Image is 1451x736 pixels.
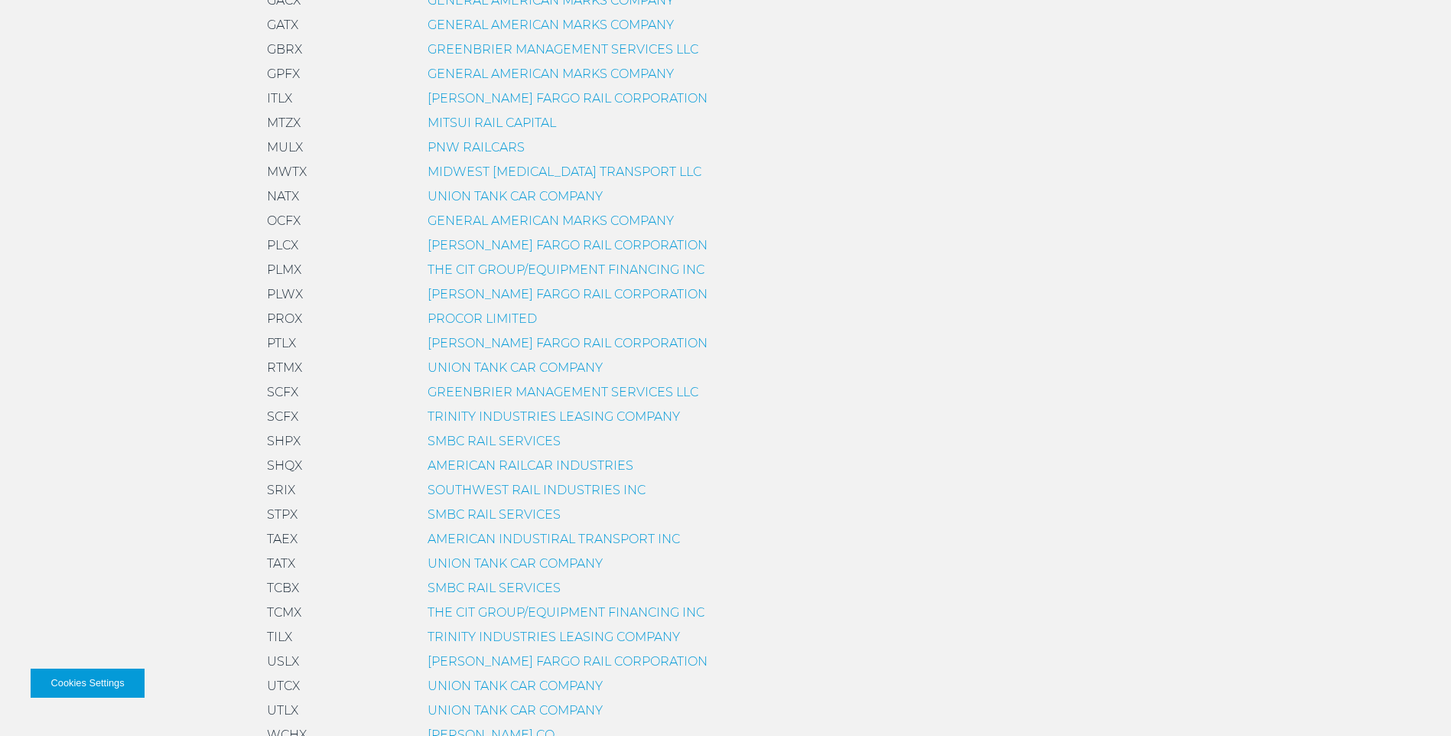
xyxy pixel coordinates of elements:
[428,385,698,399] a: GREENBRIER MANAGEMENT SERVICES LLC
[267,360,302,375] span: RTMX
[267,91,292,106] span: ITLX
[428,116,556,130] a: MITSUI RAIL CAPITAL
[267,581,299,595] span: TCBX
[428,409,680,424] a: TRINITY INDUSTRIES LEASING COMPANY
[428,140,525,155] a: PNW RAILCARS
[267,262,301,277] span: PLMX
[267,238,298,252] span: PLCX
[428,238,708,252] a: [PERSON_NAME] FARGO RAIL CORPORATION
[428,507,561,522] a: SMBC RAIL SERVICES
[428,581,561,595] a: SMBC RAIL SERVICES
[428,458,633,473] a: AMERICAN RAILCAR INDUSTRIES
[428,630,680,644] a: TRINITY INDUSTRIES LEASING COMPANY
[267,654,299,669] span: USLX
[267,67,300,81] span: GPFX
[267,630,292,644] span: TILX
[428,262,704,277] a: THE CIT GROUP/EQUIPMENT FINANCING INC
[428,42,698,57] a: GREENBRIER MANAGEMENT SERVICES LLC
[267,434,301,448] span: SHPX
[428,18,674,32] a: GENERAL AMERICAN MARKS COMPANY
[267,336,296,350] span: PTLX
[267,679,300,693] span: UTCX
[267,189,299,204] span: NATX
[428,336,708,350] a: [PERSON_NAME] FARGO RAIL CORPORATION
[428,91,708,106] a: [PERSON_NAME] FARGO RAIL CORPORATION
[31,669,145,698] button: Cookies Settings
[267,532,298,546] span: TAEX
[267,703,298,718] span: UTLX
[267,605,301,620] span: TCMX
[428,703,603,718] a: UNION TANK CAR COMPANY
[428,679,603,693] a: UNION TANK CAR COMPANY
[267,287,303,301] span: PLWX
[428,654,708,669] a: [PERSON_NAME] FARGO RAIL CORPORATION
[428,605,704,620] a: THE CIT GROUP/EQUIPMENT FINANCING INC
[267,409,298,424] span: SCFX
[267,556,295,571] span: TATX
[428,164,701,179] a: MIDWEST [MEDICAL_DATA] TRANSPORT LLC
[428,483,646,497] a: SOUTHWEST RAIL INDUSTRIES INC
[267,116,301,130] span: MTZX
[428,287,708,301] a: [PERSON_NAME] FARGO RAIL CORPORATION
[428,434,561,448] a: SMBC RAIL SERVICES
[267,140,303,155] span: MULX
[267,42,302,57] span: GBRX
[267,311,302,326] span: PROX
[428,311,537,326] a: PROCOR LIMITED
[428,189,603,204] a: UNION TANK CAR COMPANY
[267,458,302,473] span: SHQX
[428,213,674,228] a: GENERAL AMERICAN MARKS COMPANY
[428,532,680,546] a: AMERICAN INDUSTIRAL TRANSPORT INC
[428,67,674,81] a: GENERAL AMERICAN MARKS COMPANY
[267,385,298,399] span: SCFX
[267,507,298,522] span: STPX
[267,483,295,497] span: SRIX
[267,18,298,32] span: GATX
[267,164,307,179] span: MWTX
[428,556,603,571] a: UNION TANK CAR COMPANY
[428,360,603,375] a: UNION TANK CAR COMPANY
[267,213,301,228] span: OCFX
